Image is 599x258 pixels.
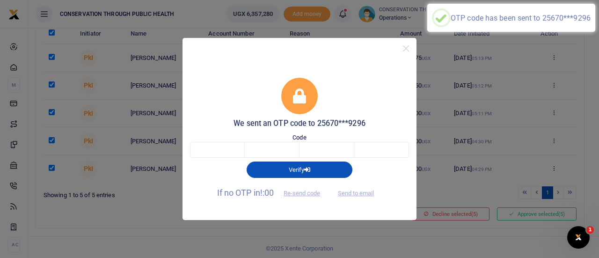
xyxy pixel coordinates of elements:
[247,162,352,177] button: Verify
[586,226,594,234] span: 1
[260,188,274,198] span: !:00
[217,188,329,198] span: If no OTP in
[399,42,413,55] button: Close
[190,119,409,128] h5: We sent an OTP code to 25670***9296
[292,133,306,142] label: Code
[451,14,591,22] div: OTP code has been sent to 25670***9296
[567,226,590,249] iframe: Intercom live chat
